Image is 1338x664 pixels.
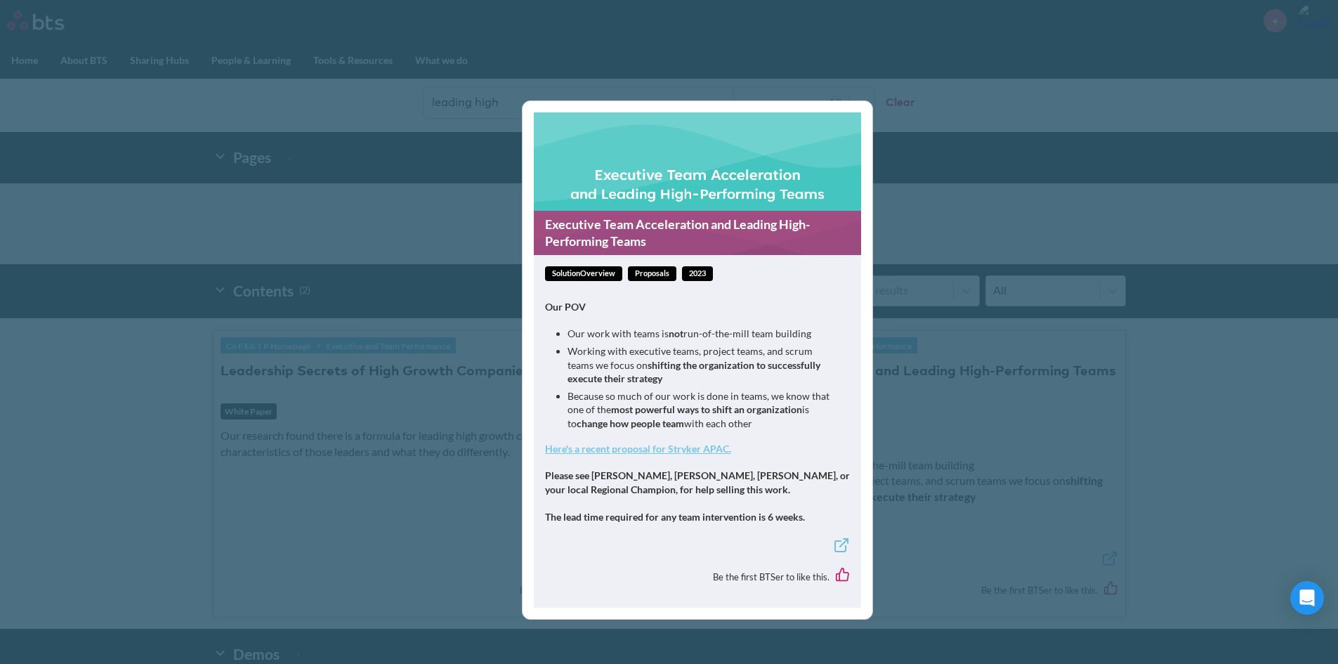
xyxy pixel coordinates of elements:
[568,359,820,385] strong: shifting the organization to successfully execute their strategy
[568,344,839,386] li: Working with executive teams, project teams, and scrum teams we focus on
[611,403,802,415] strong: most powerful ways to shift an organization
[545,266,622,281] span: solutionOverview
[545,443,731,455] a: Here's a recent proposal for Stryker APAC.
[628,266,676,281] a: Proposals
[669,327,683,339] strong: not
[545,511,805,523] strong: The lead time required for any team intervention is 6 weeks.
[568,327,839,341] li: Our work with teams is run-of-the-mill team building
[545,301,586,313] strong: Our POV
[682,266,713,281] span: 2023
[568,389,839,431] li: Because so much of our work is done in teams, we know that one of the is to with each other
[534,211,861,255] a: Executive Team Acceleration and Leading High-Performing Teams
[833,537,850,557] a: External link
[545,557,850,597] div: Be the first BTSer to like this.
[545,469,850,495] strong: Please see [PERSON_NAME], [PERSON_NAME], [PERSON_NAME], or your local Regional Champion, for help...
[1290,581,1324,615] div: Open Intercom Messenger
[577,417,684,429] strong: change how people team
